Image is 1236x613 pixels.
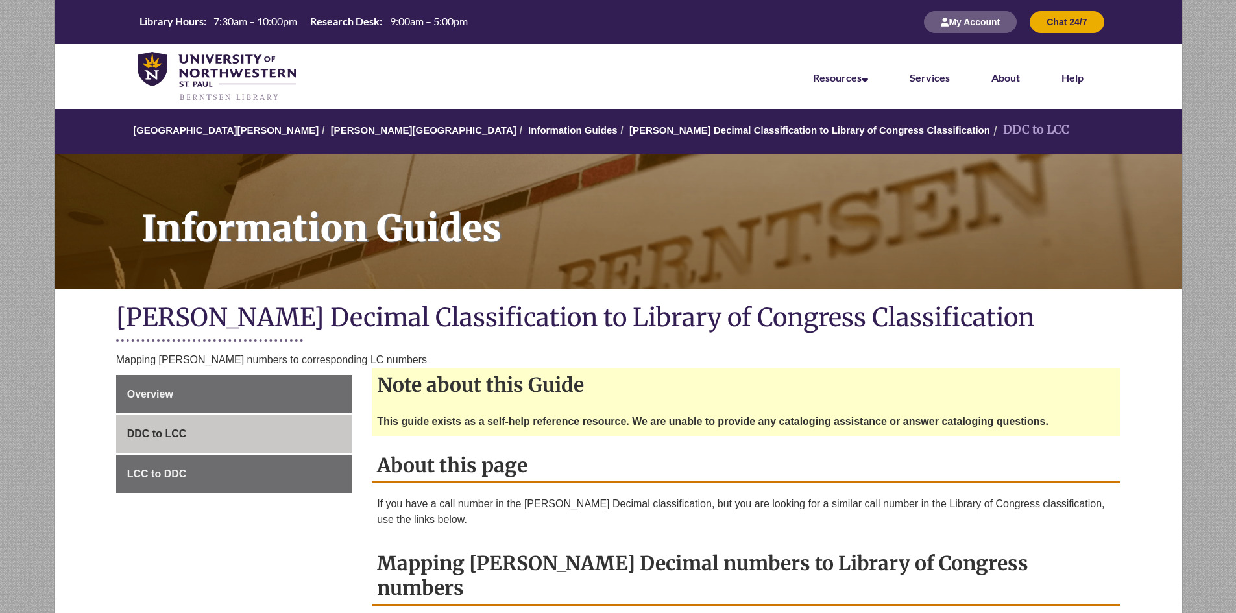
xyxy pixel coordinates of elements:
[372,368,1120,401] h2: Note about this Guide
[116,375,352,414] a: Overview
[127,389,173,400] span: Overview
[127,468,187,479] span: LCC to DDC
[990,121,1069,139] li: DDC to LCC
[134,14,473,29] table: Hours Today
[910,71,950,84] a: Services
[924,11,1017,33] button: My Account
[1061,71,1084,84] a: Help
[528,125,618,136] a: Information Guides
[116,354,427,365] span: Mapping [PERSON_NAME] numbers to corresponding LC numbers
[924,16,1017,27] a: My Account
[377,416,1048,427] strong: This guide exists as a self-help reference resource. We are unable to provide any cataloging assi...
[1030,16,1104,27] a: Chat 24/7
[377,496,1115,527] p: If you have a call number in the [PERSON_NAME] Decimal classification, but you are looking for a ...
[134,14,473,30] a: Hours Today
[138,52,297,102] img: UNWSP Library Logo
[213,15,297,27] span: 7:30am – 10:00pm
[134,14,208,29] th: Library Hours:
[127,154,1182,272] h1: Information Guides
[629,125,990,136] a: [PERSON_NAME] Decimal Classification to Library of Congress Classification
[133,125,319,136] a: [GEOGRAPHIC_DATA][PERSON_NAME]
[372,449,1120,483] h2: About this page
[116,455,352,494] a: LCC to DDC
[116,415,352,453] a: DDC to LCC
[116,302,1121,336] h1: [PERSON_NAME] Decimal Classification to Library of Congress Classification
[305,14,384,29] th: Research Desk:
[372,547,1120,606] h2: Mapping [PERSON_NAME] Decimal numbers to Library of Congress numbers
[813,71,868,84] a: Resources
[55,154,1182,289] a: Information Guides
[127,428,187,439] span: DDC to LCC
[991,71,1020,84] a: About
[390,15,468,27] span: 9:00am – 5:00pm
[1030,11,1104,33] button: Chat 24/7
[331,125,516,136] a: [PERSON_NAME][GEOGRAPHIC_DATA]
[116,375,352,494] div: Guide Page Menu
